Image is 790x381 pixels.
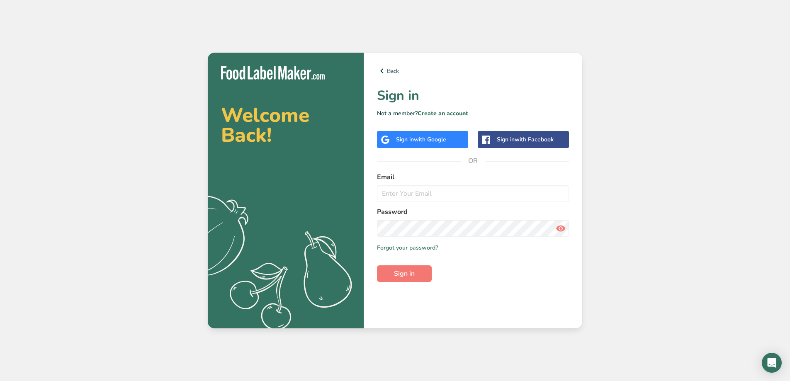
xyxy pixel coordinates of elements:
[221,105,350,145] h2: Welcome Back!
[377,172,569,182] label: Email
[377,109,569,118] p: Not a member?
[377,185,569,202] input: Enter Your Email
[414,136,446,143] span: with Google
[377,86,569,106] h1: Sign in
[377,265,432,282] button: Sign in
[377,243,438,252] a: Forgot your password?
[515,136,554,143] span: with Facebook
[762,353,782,373] div: Open Intercom Messenger
[221,66,325,80] img: Food Label Maker
[377,207,569,217] label: Password
[394,269,415,279] span: Sign in
[396,135,446,144] div: Sign in
[377,66,569,76] a: Back
[497,135,554,144] div: Sign in
[461,148,486,173] span: OR
[418,109,468,117] a: Create an account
